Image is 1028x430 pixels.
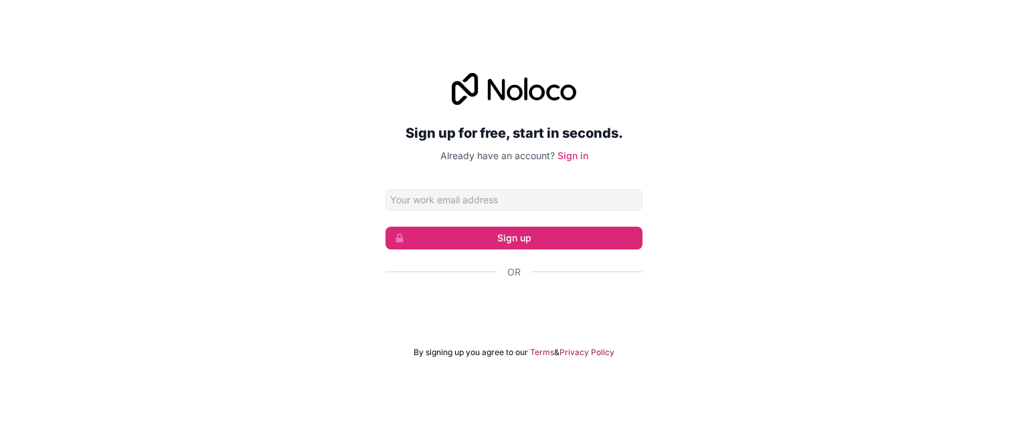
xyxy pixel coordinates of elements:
[507,265,521,279] span: Or
[560,347,614,358] a: Privacy Policy
[385,227,642,249] button: Sign up
[385,121,642,145] h2: Sign up for free, start in seconds.
[440,150,555,161] span: Already have an account?
[558,150,588,161] a: Sign in
[530,347,554,358] a: Terms
[385,189,642,211] input: Email address
[554,347,560,358] span: &
[414,347,528,358] span: By signing up you agree to our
